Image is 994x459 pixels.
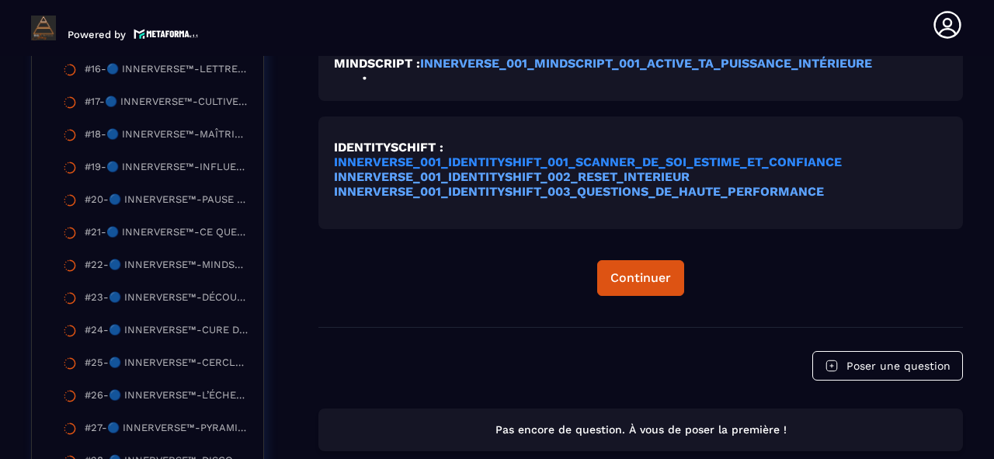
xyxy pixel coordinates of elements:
div: #19-🔵 INNERVERSE™-INFLUENCE DES ÉMOTIONS SUR L'ACTION [85,161,248,178]
div: #17-🔵 INNERVERSE™-CULTIVEZ UN MINDSET POSITIF [85,96,248,113]
a: INNERVERSE_001_MINDSCRIPT_001_ACTIVE_TA_PUISSANCE_INTÉRIEURE [420,56,872,71]
div: #24-🔵 INNERVERSE™-CURE DÉTOX [85,324,248,341]
button: Poser une question [812,351,963,381]
strong: IDENTITYSCHIFT : [334,140,443,155]
button: Continuer [597,260,684,296]
div: #18-🔵 INNERVERSE™-MAÎTRISER VOE ÉMOTIONS [85,128,248,145]
a: INNERVERSE_001_IDENTITYSHIFT_001_SCANNER_DE_SOI_ESTIME_ET_CONFIANCE [334,155,842,169]
div: #23-🔵 INNERVERSE™-DÉCOUVRIR MES COMPORTEMENTS [85,291,248,308]
a: INNERVERSE_001_IDENTITYSHIFT_002_RESET_INTERIEUR [334,169,690,184]
img: logo-branding [31,16,56,40]
p: Powered by [68,29,126,40]
div: #25-🔵 INNERVERSE™-CERCLE DES DÉSIRS [85,356,248,374]
div: #16-🔵 INNERVERSE™-LETTRE DE COLÈRE [85,63,248,80]
p: Pas encore de question. À vous de poser la première ! [332,422,949,437]
strong: MINDSCRIPT : [334,56,420,71]
div: #21-🔵 INNERVERSE™-CE QUE TU ATTIRES [85,226,248,243]
div: #20-🔵 INNERVERSE™-PAUSE DE RECONNAISSANCE ET RESET ENERGETIQUE [85,193,248,210]
div: #26-🔵 INNERVERSE™-L’ÉCHELLE DE [PERSON_NAME] [85,389,248,406]
img: logo [134,27,199,40]
div: #27-🔵 INNERVERSE™-PYRAMIDE DE MASLOW [85,422,248,439]
a: INNERVERSE_001_IDENTITYSHIFT_003_QUESTIONS_DE_HAUTE_PERFORMANCE [334,184,824,199]
div: Continuer [610,270,671,286]
div: #22-🔵 INNERVERSE™-MINDSET IDÉAL [85,259,248,276]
